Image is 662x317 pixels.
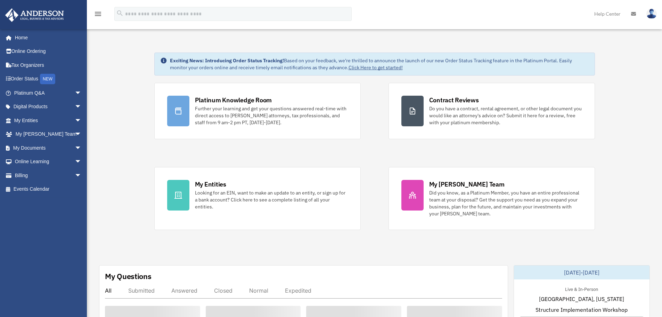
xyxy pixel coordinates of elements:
span: Structure Implementation Workshop [536,306,628,314]
div: My Questions [105,271,152,282]
div: Based on your feedback, we're thrilled to announce the launch of our new Order Status Tracking fe... [170,57,589,71]
span: [GEOGRAPHIC_DATA], [US_STATE] [539,295,624,303]
a: Online Ordering [5,45,92,58]
div: Platinum Knowledge Room [195,96,272,104]
div: Submitted [128,287,155,294]
i: search [116,9,124,17]
div: Further your learning and get your questions answered real-time with direct access to [PERSON_NAM... [195,105,348,126]
a: Order StatusNEW [5,72,92,86]
a: Home [5,31,89,45]
span: arrow_drop_down [75,113,89,128]
div: Closed [214,287,232,294]
div: NEW [40,74,55,84]
div: Expedited [285,287,311,294]
a: Click Here to get started! [349,64,403,71]
a: Platinum Q&Aarrow_drop_down [5,86,92,100]
a: menu [94,12,102,18]
a: Tax Organizers [5,58,92,72]
span: arrow_drop_down [75,86,89,100]
a: Online Learningarrow_drop_down [5,155,92,169]
a: Events Calendar [5,182,92,196]
span: arrow_drop_down [75,168,89,183]
a: Digital Productsarrow_drop_down [5,100,92,114]
div: [DATE]-[DATE] [514,266,649,279]
div: Answered [171,287,197,294]
a: My [PERSON_NAME] Teamarrow_drop_down [5,127,92,141]
i: menu [94,10,102,18]
div: My [PERSON_NAME] Team [429,180,505,189]
a: My [PERSON_NAME] Team Did you know, as a Platinum Member, you have an entire professional team at... [389,167,595,230]
span: arrow_drop_down [75,127,89,142]
div: Did you know, as a Platinum Member, you have an entire professional team at your disposal? Get th... [429,189,582,217]
span: arrow_drop_down [75,155,89,169]
div: Live & In-Person [559,285,604,292]
span: arrow_drop_down [75,141,89,155]
div: Normal [249,287,268,294]
span: arrow_drop_down [75,100,89,114]
div: Do you have a contract, rental agreement, or other legal document you would like an attorney's ad... [429,105,582,126]
a: Contract Reviews Do you have a contract, rental agreement, or other legal document you would like... [389,83,595,139]
div: Contract Reviews [429,96,479,104]
a: My Documentsarrow_drop_down [5,141,92,155]
img: User Pic [646,9,657,19]
img: Anderson Advisors Platinum Portal [3,8,66,22]
a: Billingarrow_drop_down [5,168,92,182]
a: My Entitiesarrow_drop_down [5,113,92,127]
a: Platinum Knowledge Room Further your learning and get your questions answered real-time with dire... [154,83,361,139]
div: All [105,287,112,294]
div: My Entities [195,180,226,189]
strong: Exciting News: Introducing Order Status Tracking! [170,57,284,64]
a: My Entities Looking for an EIN, want to make an update to an entity, or sign up for a bank accoun... [154,167,361,230]
div: Looking for an EIN, want to make an update to an entity, or sign up for a bank account? Click her... [195,189,348,210]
